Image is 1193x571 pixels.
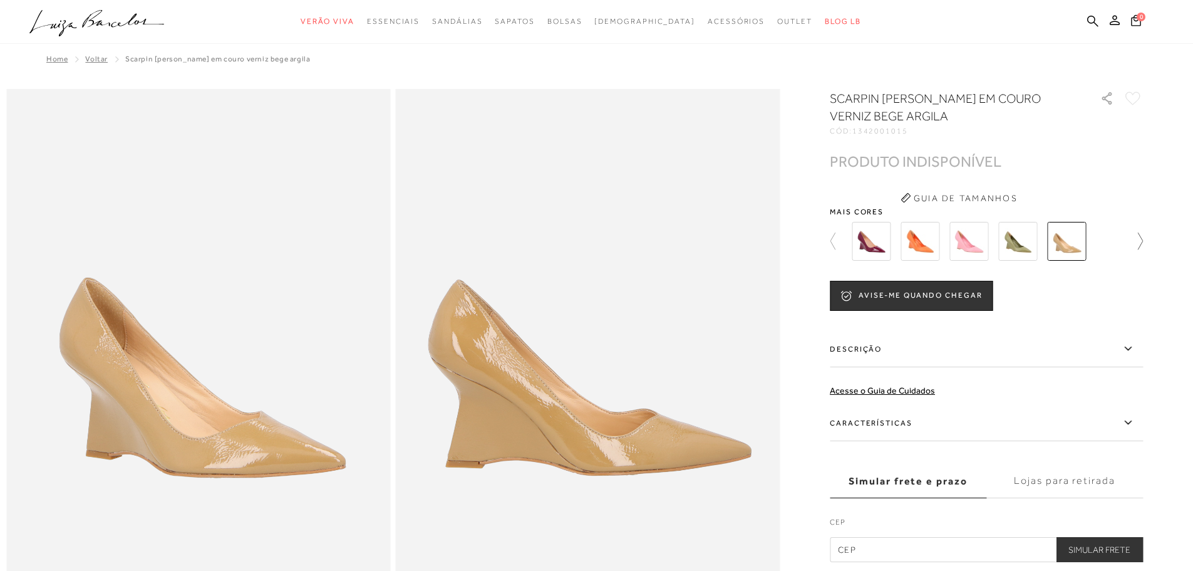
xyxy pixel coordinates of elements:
a: categoryNavScreenReaderText [367,10,420,33]
span: Outlet [777,17,812,26]
div: PRODUTO INDISPONÍVEL [830,155,1001,168]
a: BLOG LB [825,10,861,33]
button: Simular Frete [1056,537,1143,562]
label: Simular frete e prazo [830,464,986,498]
img: SCARPIN ANABELA EM COURO VERNIZ BEGE ARGILA [1047,222,1086,261]
img: SCARPIN ANABELA EM COURO VERDE OLIVA [998,222,1037,261]
a: Home [46,55,68,63]
a: Voltar [85,55,108,63]
span: 0 [1137,13,1145,21]
span: Mais cores [830,208,1143,216]
span: 1342001015 [852,127,908,135]
a: categoryNavScreenReaderText [547,10,582,33]
label: Características [830,405,1143,441]
span: BLOG LB [825,17,861,26]
span: [DEMOGRAPHIC_DATA] [594,17,695,26]
label: Descrição [830,331,1143,367]
a: categoryNavScreenReaderText [432,10,482,33]
span: Verão Viva [301,17,354,26]
img: SCARPIN ANABELA EM COURO ROSA CEREJEIRA [949,222,988,261]
a: categoryNavScreenReaderText [495,10,534,33]
a: categoryNavScreenReaderText [708,10,765,33]
input: CEP [830,537,1143,562]
a: categoryNavScreenReaderText [777,10,812,33]
span: Essenciais [367,17,420,26]
span: SCARPIN [PERSON_NAME] EM COURO VERNIZ BEGE ARGILA [125,55,310,63]
a: Acesse o Guia de Cuidados [830,385,935,396]
button: 0 [1127,14,1145,31]
span: Bolsas [547,17,582,26]
button: Guia de Tamanhos [896,188,1021,208]
img: SCARPIN ANABELA EM COURO LARANJA SUNSET [901,222,939,261]
span: Sapatos [495,17,534,26]
h1: SCARPIN [PERSON_NAME] EM COURO VERNIZ BEGE ARGILA [830,90,1065,125]
button: AVISE-ME QUANDO CHEGAR [830,281,993,311]
span: Acessórios [708,17,765,26]
label: Lojas para retirada [986,464,1143,498]
a: categoryNavScreenReaderText [301,10,354,33]
span: Sandálias [432,17,482,26]
img: SCARPIN ANABELA EM COURO VERNIZ MARSALA [852,222,891,261]
label: CEP [830,516,1143,534]
a: noSubCategoriesText [594,10,695,33]
div: CÓD: [830,127,1080,135]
